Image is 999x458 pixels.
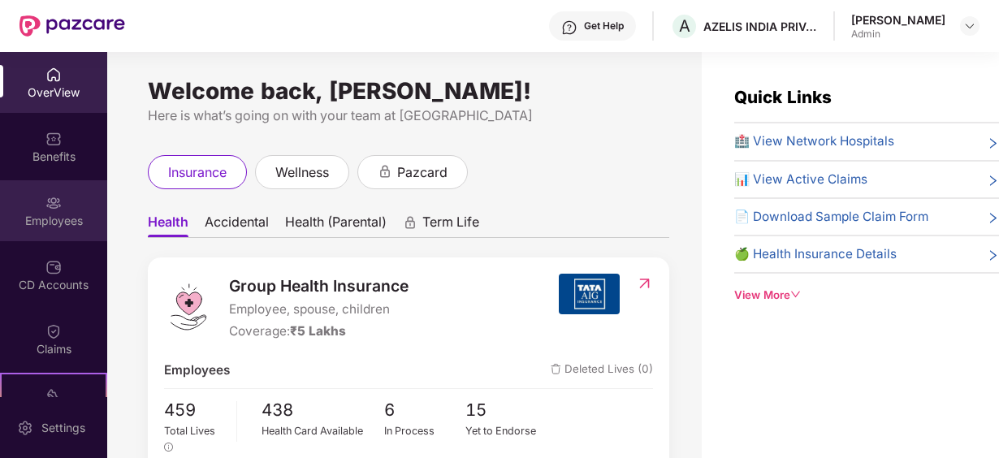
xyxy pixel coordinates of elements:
span: insurance [168,162,227,183]
div: Yet to Endorse [465,423,547,439]
div: Welcome back, [PERSON_NAME]! [148,84,669,97]
img: insurerIcon [559,274,620,314]
img: svg+xml;base64,PHN2ZyBpZD0iQ2xhaW0iIHhtbG5zPSJodHRwOi8vd3d3LnczLm9yZy8yMDAwL3N2ZyIgd2lkdGg9IjIwIi... [45,323,62,339]
img: RedirectIcon [636,275,653,292]
img: svg+xml;base64,PHN2ZyBpZD0iSG9tZSIgeG1sbnM9Imh0dHA6Ly93d3cudzMub3JnLzIwMDAvc3ZnIiB3aWR0aD0iMjAiIG... [45,67,62,83]
div: animation [378,164,392,179]
span: pazcard [397,162,448,183]
span: A [679,16,690,36]
span: 6 [384,397,465,423]
div: Get Help [584,19,624,32]
div: AZELIS INDIA PRIVATE LIMITED [703,19,817,34]
span: ₹5 Lakhs [290,323,346,339]
span: right [987,210,999,227]
span: Quick Links [734,87,832,107]
span: 15 [465,397,547,423]
img: svg+xml;base64,PHN2ZyB4bWxucz0iaHR0cDovL3d3dy53My5vcmcvMjAwMC9zdmciIHdpZHRoPSIyMSIgaGVpZ2h0PSIyMC... [45,387,62,404]
span: 459 [164,397,225,423]
span: right [987,135,999,151]
span: Employees [164,361,230,380]
span: Group Health Insurance [229,274,409,298]
div: Coverage: [229,322,409,341]
div: Settings [37,420,90,436]
div: animation [403,215,417,230]
div: Here is what’s going on with your team at [GEOGRAPHIC_DATA] [148,106,669,126]
span: right [987,248,999,264]
span: Total Lives [164,425,215,437]
span: wellness [275,162,329,183]
img: svg+xml;base64,PHN2ZyBpZD0iRW1wbG95ZWVzIiB4bWxucz0iaHR0cDovL3d3dy53My5vcmcvMjAwMC9zdmciIHdpZHRoPS... [45,195,62,211]
span: 📊 View Active Claims [734,170,867,189]
span: Health (Parental) [285,214,387,237]
span: 438 [262,397,384,423]
span: right [987,173,999,189]
span: Accidental [205,214,269,237]
img: svg+xml;base64,PHN2ZyBpZD0iQ0RfQWNjb3VudHMiIGRhdGEtbmFtZT0iQ0QgQWNjb3VudHMiIHhtbG5zPSJodHRwOi8vd3... [45,259,62,275]
div: In Process [384,423,465,439]
img: svg+xml;base64,PHN2ZyBpZD0iRHJvcGRvd24tMzJ4MzIiIHhtbG5zPSJodHRwOi8vd3d3LnczLm9yZy8yMDAwL3N2ZyIgd2... [963,19,976,32]
div: Admin [851,28,945,41]
span: Deleted Lives (0) [551,361,653,380]
div: View More [734,287,999,304]
span: Health [148,214,188,237]
img: deleteIcon [551,364,561,374]
span: 🏥 View Network Hospitals [734,132,894,151]
span: Term Life [422,214,479,237]
span: 📄 Download Sample Claim Form [734,207,928,227]
img: svg+xml;base64,PHN2ZyBpZD0iSGVscC0zMngzMiIgeG1sbnM9Imh0dHA6Ly93d3cudzMub3JnLzIwMDAvc3ZnIiB3aWR0aD... [561,19,577,36]
span: 🍏 Health Insurance Details [734,244,897,264]
div: [PERSON_NAME] [851,12,945,28]
span: info-circle [164,443,173,452]
div: Health Card Available [262,423,384,439]
img: svg+xml;base64,PHN2ZyBpZD0iQmVuZWZpdHMiIHhtbG5zPSJodHRwOi8vd3d3LnczLm9yZy8yMDAwL3N2ZyIgd2lkdGg9Ij... [45,131,62,147]
img: New Pazcare Logo [19,15,125,37]
span: down [790,289,801,300]
img: svg+xml;base64,PHN2ZyBpZD0iU2V0dGluZy0yMHgyMCIgeG1sbnM9Imh0dHA6Ly93d3cudzMub3JnLzIwMDAvc3ZnIiB3aW... [17,420,33,436]
span: Employee, spouse, children [229,300,409,319]
img: logo [164,283,213,331]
